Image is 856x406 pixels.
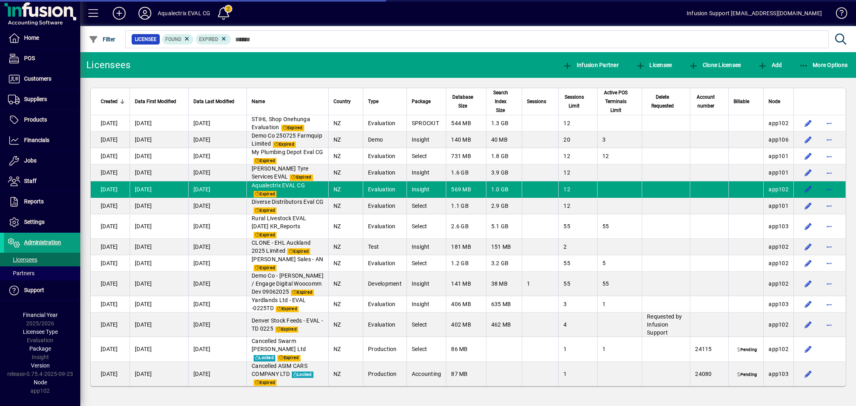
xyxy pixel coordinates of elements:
[486,198,522,214] td: 2.9 GB
[690,362,728,386] td: 24080
[802,183,815,196] button: Edit
[797,58,850,72] button: More Options
[188,313,246,337] td: [DATE]
[407,198,446,214] td: Select
[823,240,836,253] button: More options
[4,212,80,232] a: Settings
[363,132,407,148] td: Demo
[91,272,130,296] td: [DATE]
[328,181,363,198] td: NZ
[446,337,486,361] td: 86 MB
[736,347,758,353] span: Pending
[769,244,789,250] span: app102.prod.infusionbusinesssoftware.com
[292,371,313,378] span: Locked
[558,198,597,214] td: 12
[446,272,486,296] td: 141 MB
[823,199,836,212] button: More options
[363,313,407,337] td: Evaluation
[165,37,181,42] span: Found
[281,125,304,131] span: Expired
[193,97,242,106] div: Data Last Modified
[491,88,517,115] div: Search Index Size
[188,296,246,313] td: [DATE]
[823,117,836,130] button: More options
[446,255,486,272] td: 1.2 GB
[446,164,486,181] td: 1.6 GB
[734,97,749,106] span: Billable
[563,93,592,110] div: Sessions Limit
[91,313,130,337] td: [DATE]
[8,256,37,263] span: Licensees
[756,58,784,72] button: Add
[130,214,188,239] td: [DATE]
[162,34,194,45] mat-chip: Found Status: Found
[368,97,378,106] span: Type
[446,132,486,148] td: 140 MB
[188,214,246,239] td: [DATE]
[769,186,789,193] span: app102.prod.infusionbusinesssoftware.com
[647,93,678,110] span: Delete Requested
[91,239,130,255] td: [DATE]
[252,116,310,130] span: STIHL Shop Onehunga Evaluation
[328,214,363,239] td: NZ
[4,110,80,130] a: Products
[252,182,305,189] span: Aqualectrix EVAL CG
[802,133,815,146] button: Edit
[363,337,407,361] td: Production
[291,290,314,296] span: Expired
[188,115,246,132] td: [DATE]
[188,239,246,255] td: [DATE]
[486,148,522,164] td: 1.8 GB
[188,255,246,272] td: [DATE]
[602,88,630,115] span: Active POS Terminals Limit
[407,214,446,239] td: Select
[407,164,446,181] td: Insight
[363,239,407,255] td: Test
[130,313,188,337] td: [DATE]
[130,115,188,132] td: [DATE]
[333,97,358,106] div: Country
[407,132,446,148] td: Insight
[328,148,363,164] td: NZ
[368,97,402,106] div: Type
[328,313,363,337] td: NZ
[563,62,619,68] span: Infusion Partner
[188,198,246,214] td: [DATE]
[188,181,246,198] td: [DATE]
[769,346,789,352] span: app102.prod.infusionbusinesssoftware.com
[252,199,323,205] span: Diverse Distributors Eval CG
[106,6,132,20] button: Add
[563,93,585,110] span: Sessions Limit
[91,181,130,198] td: [DATE]
[24,157,37,164] span: Jobs
[769,280,789,287] span: app102.prod.infusionbusinesssoftware.com
[328,132,363,148] td: NZ
[486,115,522,132] td: 1.3 GB
[252,297,306,311] span: Yardlands Ltd - EVAL -0225TD
[769,203,789,209] span: app101.prod.infusionbusinesssoftware.com
[486,313,522,337] td: 462 MB
[558,214,597,239] td: 55
[522,272,558,296] td: 1
[446,239,486,255] td: 181 MB
[135,97,176,106] span: Data First Modified
[486,272,522,296] td: 38 MB
[34,379,47,386] span: Node
[252,338,306,352] span: Cancelled Swarm [PERSON_NAME] Ltd
[407,148,446,164] td: Select
[158,7,210,20] div: Aqualectrix EVAL CG
[597,337,642,361] td: 1
[446,181,486,198] td: 569 MB
[328,362,363,386] td: NZ
[273,142,296,148] span: Expired
[101,97,125,106] div: Created
[91,337,130,361] td: [DATE]
[24,239,61,246] span: Administration
[24,287,44,293] span: Support
[363,296,407,313] td: Evaluation
[333,97,351,106] span: Country
[597,296,642,313] td: 1
[91,148,130,164] td: [DATE]
[558,313,597,337] td: 4
[363,272,407,296] td: Development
